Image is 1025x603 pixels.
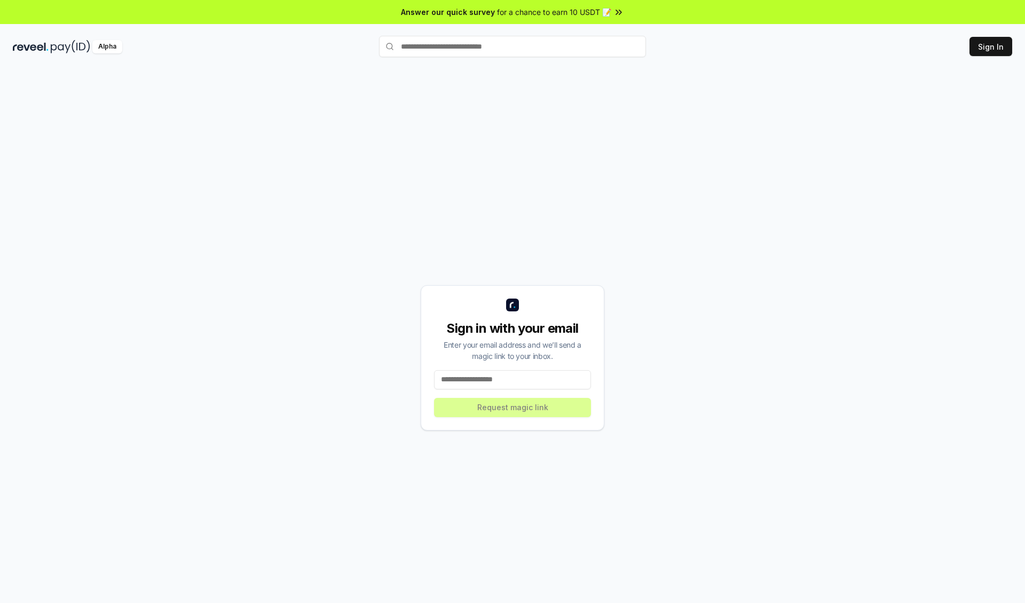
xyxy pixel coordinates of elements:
div: Alpha [92,40,122,53]
img: pay_id [51,40,90,53]
img: reveel_dark [13,40,49,53]
button: Sign In [969,37,1012,56]
img: logo_small [506,299,519,311]
div: Enter your email address and we’ll send a magic link to your inbox. [434,339,591,362]
span: Answer our quick survey [401,6,495,18]
div: Sign in with your email [434,320,591,337]
span: for a chance to earn 10 USDT 📝 [497,6,611,18]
